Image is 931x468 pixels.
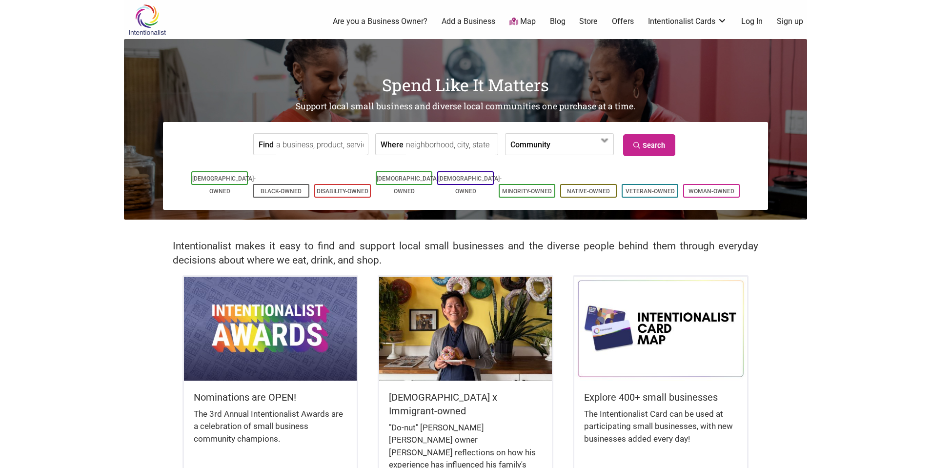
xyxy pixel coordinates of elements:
[741,16,763,27] a: Log In
[623,134,675,156] a: Search
[612,16,634,27] a: Offers
[502,188,552,195] a: Minority-Owned
[261,188,302,195] a: Black-Owned
[259,134,274,155] label: Find
[194,390,347,404] h5: Nominations are OPEN!
[389,390,542,418] h5: [DEMOGRAPHIC_DATA] x Immigrant-owned
[377,175,440,195] a: [DEMOGRAPHIC_DATA]-Owned
[584,408,737,455] div: The Intentionalist Card can be used at participating small businesses, with new businesses added ...
[194,408,347,455] div: The 3rd Annual Intentionalist Awards are a celebration of small business community champions.
[567,188,610,195] a: Native-Owned
[688,188,734,195] a: Woman-Owned
[276,134,365,156] input: a business, product, service
[579,16,598,27] a: Store
[379,277,552,380] img: King Donuts - Hong Chhuor
[184,277,357,380] img: Intentionalist Awards
[777,16,803,27] a: Sign up
[406,134,495,156] input: neighborhood, city, state
[124,4,170,36] img: Intentionalist
[442,16,495,27] a: Add a Business
[510,134,550,155] label: Community
[333,16,427,27] a: Are you a Business Owner?
[381,134,404,155] label: Where
[626,188,675,195] a: Veteran-Owned
[124,101,807,113] h2: Support local small business and diverse local communities one purchase at a time.
[509,16,536,27] a: Map
[317,188,368,195] a: Disability-Owned
[192,175,256,195] a: [DEMOGRAPHIC_DATA]-Owned
[550,16,566,27] a: Blog
[574,277,747,380] img: Intentionalist Card Map
[648,16,727,27] a: Intentionalist Cards
[173,239,758,267] h2: Intentionalist makes it easy to find and support local small businesses and the diverse people be...
[584,390,737,404] h5: Explore 400+ small businesses
[124,73,807,97] h1: Spend Like It Matters
[438,175,502,195] a: [DEMOGRAPHIC_DATA]-Owned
